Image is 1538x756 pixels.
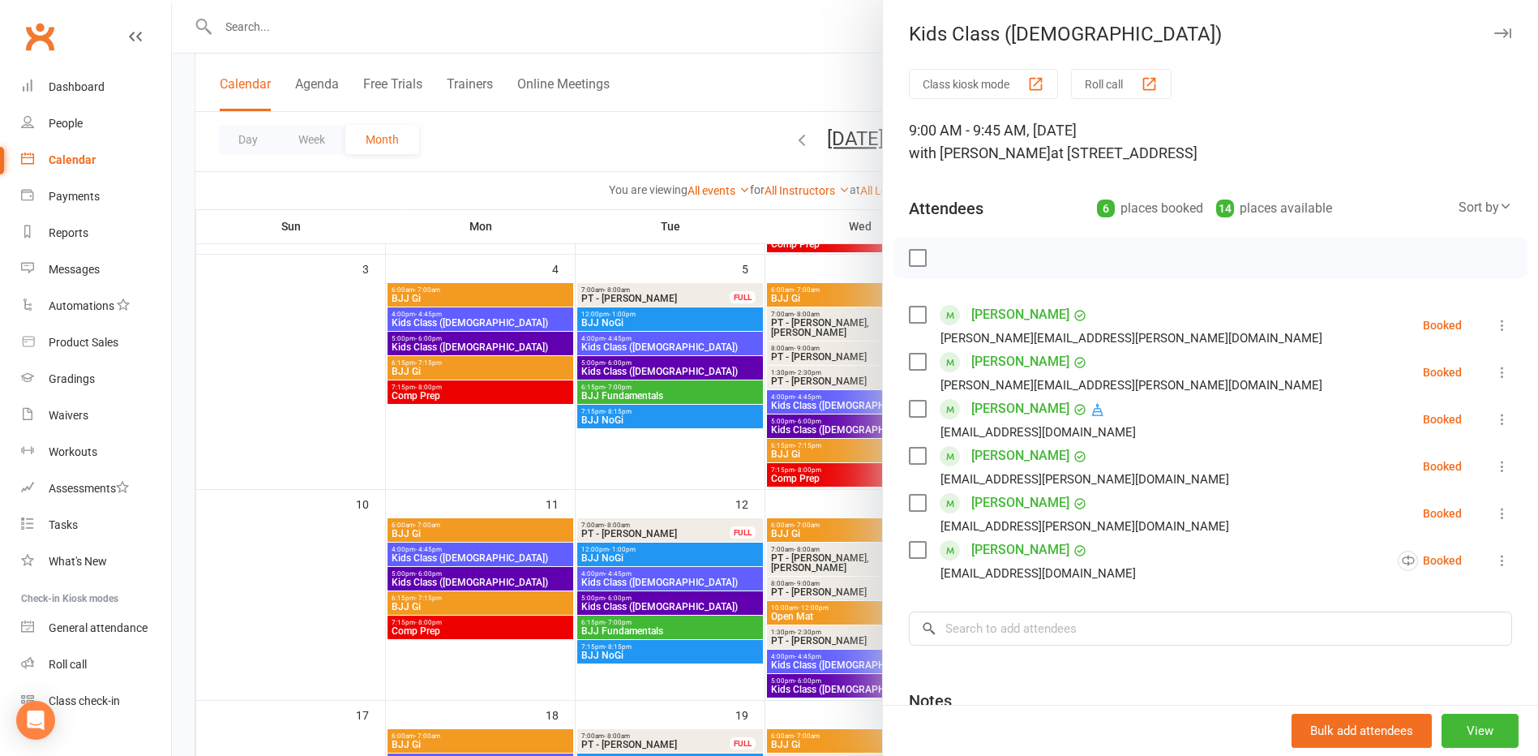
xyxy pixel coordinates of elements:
div: [EMAIL_ADDRESS][DOMAIN_NAME] [940,422,1136,443]
input: Search to add attendees [909,612,1512,646]
a: Roll call [21,646,171,683]
div: Booked [1423,508,1462,519]
div: General attendance [49,621,148,634]
div: Product Sales [49,336,118,349]
a: Workouts [21,434,171,470]
div: [EMAIL_ADDRESS][DOMAIN_NAME] [940,563,1136,584]
a: Tasks [21,507,171,543]
a: [PERSON_NAME] [971,490,1069,516]
a: [PERSON_NAME] [971,302,1069,328]
div: 9:00 AM - 9:45 AM, [DATE] [909,119,1512,165]
div: Kids Class ([DEMOGRAPHIC_DATA]) [883,23,1538,45]
a: Gradings [21,361,171,397]
a: Reports [21,215,171,251]
div: places booked [1097,197,1203,220]
div: Roll call [49,658,87,671]
a: Product Sales [21,324,171,361]
div: Automations [49,299,114,312]
a: Clubworx [19,16,60,57]
div: Payments [49,190,100,203]
a: [PERSON_NAME] [971,443,1069,469]
div: Booked [1423,461,1462,472]
a: Messages [21,251,171,288]
button: Roll call [1071,69,1172,99]
div: Assessments [49,482,129,495]
div: [PERSON_NAME][EMAIL_ADDRESS][PERSON_NAME][DOMAIN_NAME] [940,375,1322,396]
a: Dashboard [21,69,171,105]
a: Calendar [21,142,171,178]
a: What's New [21,543,171,580]
div: What's New [49,555,107,568]
div: Booked [1423,367,1462,378]
div: [EMAIL_ADDRESS][PERSON_NAME][DOMAIN_NAME] [940,469,1229,490]
div: Waivers [49,409,88,422]
div: Workouts [49,445,97,458]
div: Booked [1398,551,1462,571]
div: Sort by [1459,197,1512,218]
div: People [49,117,83,130]
a: Payments [21,178,171,215]
div: Booked [1423,414,1462,425]
div: Gradings [49,372,95,385]
div: Class check-in [49,694,120,707]
div: Booked [1423,320,1462,331]
div: Dashboard [49,80,105,93]
a: Class kiosk mode [21,683,171,719]
div: 14 [1216,200,1234,217]
button: View [1442,714,1519,748]
div: Tasks [49,518,78,531]
span: with [PERSON_NAME] [909,144,1051,161]
a: General attendance kiosk mode [21,610,171,646]
a: [PERSON_NAME] [971,349,1069,375]
a: Automations [21,288,171,324]
a: Waivers [21,397,171,434]
div: Notes [909,689,952,712]
span: at [STREET_ADDRESS] [1051,144,1197,161]
a: [PERSON_NAME] [971,537,1069,563]
div: [EMAIL_ADDRESS][PERSON_NAME][DOMAIN_NAME] [940,516,1229,537]
div: Attendees [909,197,983,220]
a: [PERSON_NAME] [971,396,1069,422]
button: Bulk add attendees [1292,714,1432,748]
button: Class kiosk mode [909,69,1058,99]
div: [PERSON_NAME][EMAIL_ADDRESS][PERSON_NAME][DOMAIN_NAME] [940,328,1322,349]
a: Assessments [21,470,171,507]
div: Open Intercom Messenger [16,701,55,740]
div: 6 [1097,200,1115,217]
div: Messages [49,263,100,276]
div: places available [1216,197,1332,220]
div: Calendar [49,153,96,166]
div: Reports [49,226,88,239]
a: People [21,105,171,142]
